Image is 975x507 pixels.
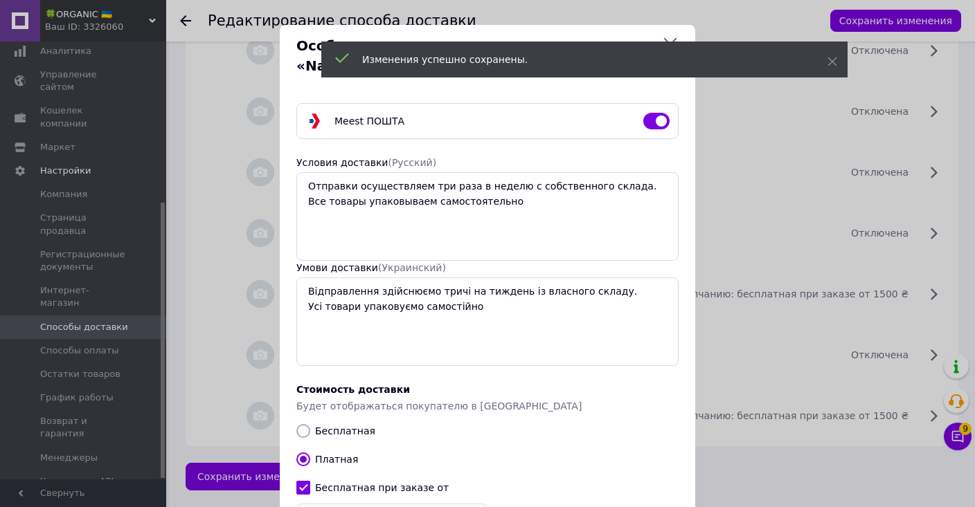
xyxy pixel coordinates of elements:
[296,400,582,412] p: Будет отображаться покупателю в [GEOGRAPHIC_DATA]
[296,382,679,396] b: Стоимость доставки
[329,114,638,128] div: Meest ПОШТА
[296,157,436,168] label: Условия доставки
[362,53,793,66] div: Изменения успешно сохранены.
[296,36,656,75] span: Особые условия доставки для группы «Natrol»
[388,157,436,168] span: (Русский)
[296,262,446,273] label: Умови доставки
[315,424,375,438] span: Бесплатная
[315,481,449,495] span: Бесплатная при заказе от
[296,172,679,261] textarea: Отправки осуществляем три раза в неделю с собственного склада. Все товары упаковываем самостоятельно
[378,262,446,273] span: (Украинский)
[296,277,679,366] textarea: Відправлення здійснюємо тричі на тиждень із власного складу. Усі товари упаковуємо самостійно
[315,452,358,466] span: Платная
